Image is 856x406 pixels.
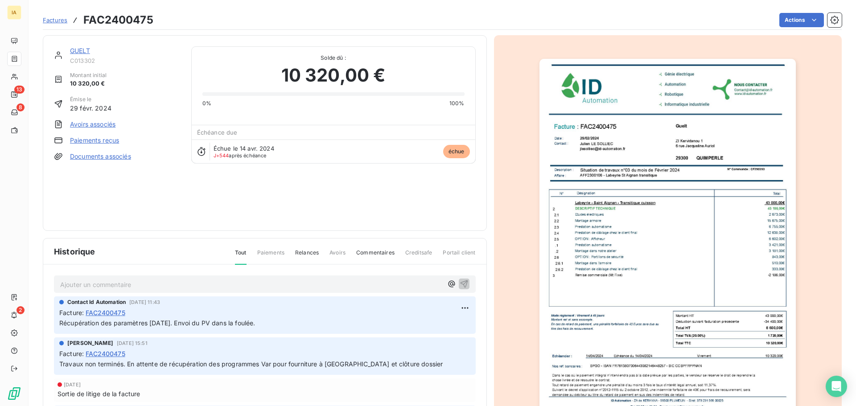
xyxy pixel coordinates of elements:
[59,308,84,317] span: Facture :
[70,95,111,103] span: Émise le
[67,298,126,306] span: Contact Id Automation
[214,152,229,159] span: J+544
[59,349,84,358] span: Facture :
[7,5,21,20] div: IA
[202,54,465,62] span: Solde dû :
[257,249,284,264] span: Paiements
[70,47,90,54] a: GUELT
[70,79,107,88] span: 10 320,00 €
[214,153,267,158] span: après échéance
[7,386,21,401] img: Logo LeanPay
[58,389,140,398] span: Sortie de litige de la facture
[59,319,255,327] span: Récupération des paramètres [DATE]. Envoi du PV dans la foulée.
[202,99,211,107] span: 0%
[70,57,181,64] span: C013302
[117,340,148,346] span: [DATE] 15:51
[86,349,125,358] span: FAC2400475
[281,62,386,89] span: 10 320,00 €
[449,99,465,107] span: 100%
[70,120,115,129] a: Avoirs associés
[54,246,95,258] span: Historique
[16,103,25,111] span: 8
[779,13,824,27] button: Actions
[235,249,247,265] span: Tout
[70,71,107,79] span: Montant initial
[443,249,475,264] span: Portail client
[214,145,274,152] span: Échue le 14 avr. 2024
[295,249,319,264] span: Relances
[826,376,847,397] div: Open Intercom Messenger
[70,103,111,113] span: 29 févr. 2024
[405,249,432,264] span: Creditsafe
[70,152,131,161] a: Documents associés
[83,12,153,28] h3: FAC2400475
[197,129,238,136] span: Échéance due
[443,145,470,158] span: échue
[43,16,67,25] a: Factures
[70,136,119,145] a: Paiements reçus
[329,249,346,264] span: Avoirs
[16,306,25,314] span: 2
[86,308,125,317] span: FAC2400475
[14,86,25,94] span: 13
[67,339,113,347] span: [PERSON_NAME]
[356,249,395,264] span: Commentaires
[43,16,67,24] span: Factures
[59,360,443,368] span: Travaux non terminés. En attente de récupération des programmes Var pour fourniture à [GEOGRAPHIC...
[129,299,160,305] span: [DATE] 11:43
[64,382,81,387] span: [DATE]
